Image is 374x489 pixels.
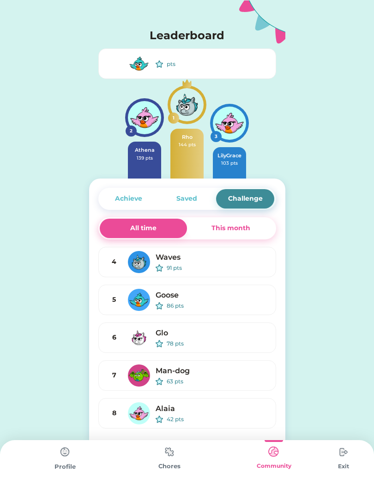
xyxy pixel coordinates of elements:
div: Saved [176,194,197,203]
div: 3 [212,133,220,140]
img: type%3Dchores%2C%20state%3Ddefault.svg [334,443,353,461]
div: Waves [156,252,268,263]
img: type%3Dchores%2C%20state%3Ddefault.svg [56,443,74,461]
h4: Leaderboard [150,27,224,44]
div: 63 pts [167,377,268,386]
div: Challenge [228,194,263,203]
div: LilyGrace [216,152,243,160]
img: MFN-Unicorn-Gray.svg [128,251,150,273]
div: 42 pts [167,415,268,423]
img: interface-favorite-star--reward-rating-rate-social-star-media-favorite-like-stars.svg [156,340,163,347]
div: Profile [13,462,117,471]
img: MFN-Bird-Blue.svg [128,289,150,311]
div: pts [167,60,268,68]
div: 4 [106,257,122,267]
img: interface-favorite-star--reward-rating-rate-social-star-media-favorite-like-stars.svg [156,378,163,385]
div: All time [130,223,157,233]
img: interface-favorite-star--reward-rating-rate-social-star-media-favorite-like-stars.svg [156,60,163,68]
img: MFN-Unicorn-White.svg [128,327,150,349]
div: 5 [106,295,122,304]
img: interface-favorite-star--reward-rating-rate-social-star-media-favorite-like-stars.svg [156,264,163,272]
div: 1 [170,114,177,121]
div: Alaia [156,403,268,414]
div: Athena [131,146,158,155]
div: 7 [106,370,122,380]
div: This month [211,223,250,233]
div: 139 pts [131,155,158,161]
img: Group.svg [239,0,285,44]
img: type%3Dchores%2C%20state%3Ddefault.svg [160,443,179,461]
div: 103 pts [216,160,243,167]
div: 8 [106,408,122,418]
div: 144 pts [173,141,201,148]
img: interface-favorite-star--reward-rating-rate-social-star-media-favorite-like-stars.svg [156,302,163,310]
div: Community [222,462,326,470]
div: Exit [326,462,361,471]
div: 6 [106,333,122,342]
img: MFN-Bird-Pink.svg [128,101,161,134]
div: 78 pts [167,340,268,348]
div: 91 pts [167,264,268,272]
div: Goose [156,290,268,301]
img: interface-award-crown--reward-social-rating-media-queen-vip-king-crown.svg [182,79,192,88]
div: Glo [156,328,268,339]
img: MFN-Dragon-Green.svg [128,364,150,387]
img: MFN-Bird-Pink.svg [213,107,246,140]
img: MFN-Unicorn-Gray.svg [170,88,204,121]
img: MFN-Bird-Blue.svg [128,53,150,75]
div: Achieve [115,194,142,203]
img: MFN-Bird-Pink.svg [128,402,150,424]
img: interface-favorite-star--reward-rating-rate-social-star-media-favorite-like-stars.svg [156,416,163,423]
div: 86 pts [167,302,268,310]
img: type%3Dkids%2C%20state%3Dselected.svg [265,443,283,461]
div: 2 [127,127,135,134]
div: Rho [173,133,201,141]
div: Man-dog [156,365,268,376]
div: Chores [117,462,222,471]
